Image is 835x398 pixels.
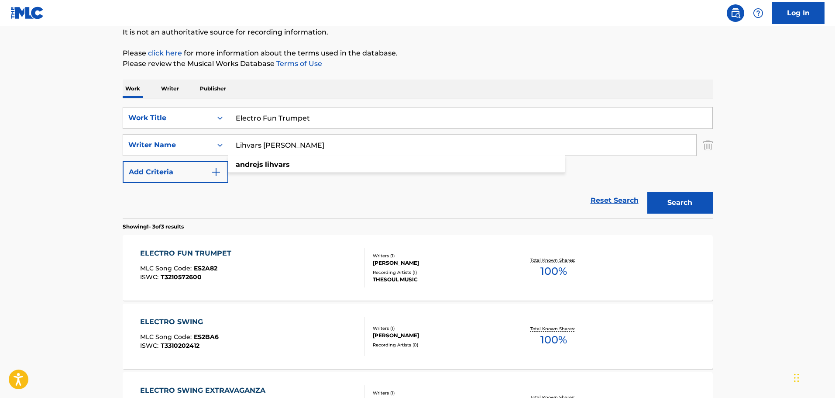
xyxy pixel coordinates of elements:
img: 9d2ae6d4665cec9f34b9.svg [211,167,221,177]
span: T3310202412 [161,342,199,350]
span: T3210572600 [161,273,202,281]
p: Total Known Shares: [530,257,577,263]
div: [PERSON_NAME] [373,332,505,339]
a: Terms of Use [275,59,322,68]
p: Work [123,80,143,98]
a: ELECTRO SWINGMLC Song Code:ES2BA6ISWC:T3310202412Writers (1)[PERSON_NAME]Recording Artists (0)Tot... [123,304,713,369]
iframe: Chat Widget [791,356,835,398]
a: Reset Search [586,191,643,210]
div: [PERSON_NAME] [373,259,505,267]
span: ES2BA6 [194,333,219,341]
div: Writer Name [128,140,207,150]
div: Work Title [128,113,207,123]
p: Showing 1 - 3 of 3 results [123,223,184,231]
strong: andrejs [236,160,263,169]
span: MLC Song Code : [140,333,194,341]
button: Add Criteria [123,161,228,183]
span: MLC Song Code : [140,264,194,272]
form: Search Form [123,107,713,218]
p: It is not an authoritative source for recording information. [123,27,713,38]
p: Please review the Musical Works Database [123,59,713,69]
div: ELECTRO SWING [140,317,219,327]
div: Writers ( 1 ) [373,325,505,332]
span: 100 % [540,263,567,279]
img: MLC Logo [10,7,44,19]
div: Recording Artists ( 0 ) [373,342,505,348]
img: search [730,8,741,18]
img: help [753,8,763,18]
div: Writers ( 1 ) [373,390,505,396]
p: Total Known Shares: [530,325,577,332]
p: Writer [158,80,182,98]
strong: lihvars [265,160,290,169]
div: ELECTRO SWING EXTRAVAGANZA [140,385,270,396]
span: 100 % [540,332,567,348]
span: ISWC : [140,342,161,350]
button: Search [647,192,713,214]
a: Public Search [727,4,744,22]
div: ELECTRO FUN TRUMPET [140,248,236,259]
img: Delete Criterion [703,134,713,156]
div: Drag [794,365,799,391]
a: click here [148,49,182,57]
a: ELECTRO FUN TRUMPETMLC Song Code:ES2A82ISWC:T3210572600Writers (1)[PERSON_NAME]Recording Artists ... [123,235,713,301]
p: Publisher [197,80,229,98]
div: Writers ( 1 ) [373,253,505,259]
div: THESOUL MUSIC [373,276,505,284]
div: Recording Artists ( 1 ) [373,269,505,276]
div: Help [749,4,767,22]
p: Please for more information about the terms used in the database. [123,48,713,59]
span: ES2A82 [194,264,217,272]
a: Log In [772,2,825,24]
span: ISWC : [140,273,161,281]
